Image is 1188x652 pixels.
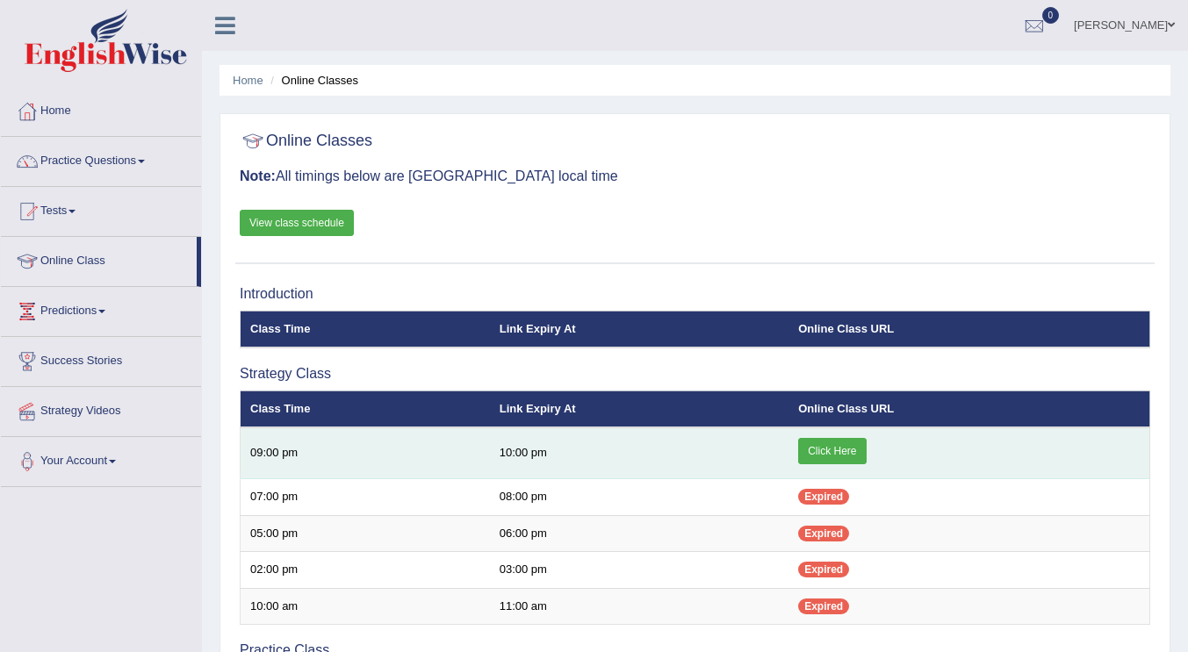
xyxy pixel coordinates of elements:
[1,287,201,331] a: Predictions
[490,479,789,516] td: 08:00 pm
[798,598,849,614] span: Expired
[266,72,358,89] li: Online Classes
[233,74,263,87] a: Home
[1,337,201,381] a: Success Stories
[240,366,1150,382] h3: Strategy Class
[1,237,197,281] a: Online Class
[241,515,490,552] td: 05:00 pm
[1,387,201,431] a: Strategy Videos
[490,390,789,427] th: Link Expiry At
[490,515,789,552] td: 06:00 pm
[1042,7,1060,24] span: 0
[788,390,1149,427] th: Online Class URL
[490,552,789,589] td: 03:00 pm
[798,526,849,541] span: Expired
[1,87,201,131] a: Home
[240,168,276,183] b: Note:
[1,187,201,231] a: Tests
[240,168,1150,184] h3: All timings below are [GEOGRAPHIC_DATA] local time
[798,562,849,577] span: Expired
[241,427,490,479] td: 09:00 pm
[788,311,1149,347] th: Online Class URL
[241,311,490,347] th: Class Time
[490,588,789,625] td: 11:00 am
[490,427,789,479] td: 10:00 pm
[241,390,490,427] th: Class Time
[798,438,866,464] a: Click Here
[241,479,490,516] td: 07:00 pm
[490,311,789,347] th: Link Expiry At
[798,489,849,505] span: Expired
[241,588,490,625] td: 10:00 am
[1,137,201,181] a: Practice Questions
[1,437,201,481] a: Your Account
[241,552,490,589] td: 02:00 pm
[240,128,372,154] h2: Online Classes
[240,210,354,236] a: View class schedule
[240,286,1150,302] h3: Introduction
